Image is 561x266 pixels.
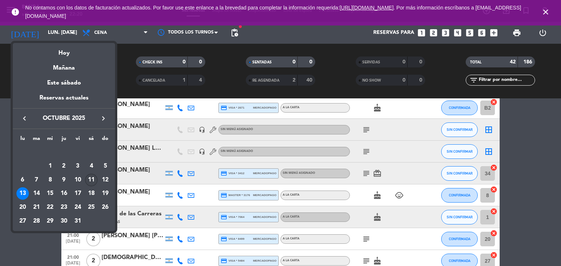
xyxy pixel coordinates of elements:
[85,159,99,173] td: 4 de octubre de 2025
[16,201,29,214] div: 20
[72,160,84,172] div: 3
[57,200,71,214] td: 23 de octubre de 2025
[13,43,115,58] div: Hoy
[71,200,85,214] td: 24 de octubre de 2025
[16,200,30,214] td: 20 de octubre de 2025
[85,134,99,146] th: sábado
[31,114,97,123] span: octubre 2025
[16,187,30,200] td: 13 de octubre de 2025
[57,214,71,228] td: 30 de octubre de 2025
[58,174,70,186] div: 9
[85,187,98,200] div: 18
[71,134,85,146] th: viernes
[44,160,56,172] div: 1
[58,160,70,172] div: 2
[58,201,70,214] div: 23
[30,215,43,227] div: 28
[30,174,43,186] div: 7
[16,215,29,227] div: 27
[16,173,30,187] td: 6 de octubre de 2025
[98,173,112,187] td: 12 de octubre de 2025
[99,114,108,123] i: keyboard_arrow_right
[98,200,112,214] td: 26 de octubre de 2025
[71,173,85,187] td: 10 de octubre de 2025
[85,187,99,200] td: 18 de octubre de 2025
[43,134,57,146] th: miércoles
[30,200,43,214] td: 21 de octubre de 2025
[57,187,71,200] td: 16 de octubre de 2025
[16,145,112,159] td: OCT.
[43,187,57,200] td: 15 de octubre de 2025
[57,173,71,187] td: 9 de octubre de 2025
[58,215,70,227] div: 30
[58,187,70,200] div: 16
[99,160,111,172] div: 5
[85,200,99,214] td: 25 de octubre de 2025
[30,187,43,200] div: 14
[20,114,29,123] i: keyboard_arrow_left
[43,214,57,228] td: 29 de octubre de 2025
[85,201,98,214] div: 25
[71,214,85,228] td: 31 de octubre de 2025
[43,173,57,187] td: 8 de octubre de 2025
[57,159,71,173] td: 2 de octubre de 2025
[18,114,31,123] button: keyboard_arrow_left
[44,215,56,227] div: 29
[85,173,99,187] td: 11 de octubre de 2025
[43,159,57,173] td: 1 de octubre de 2025
[72,174,84,186] div: 10
[98,159,112,173] td: 5 de octubre de 2025
[16,174,29,186] div: 6
[30,173,43,187] td: 7 de octubre de 2025
[30,214,43,228] td: 28 de octubre de 2025
[99,187,111,200] div: 19
[16,187,29,200] div: 13
[72,201,84,214] div: 24
[44,187,56,200] div: 15
[71,159,85,173] td: 3 de octubre de 2025
[16,214,30,228] td: 27 de octubre de 2025
[72,187,84,200] div: 17
[85,174,98,186] div: 11
[43,200,57,214] td: 22 de octubre de 2025
[57,134,71,146] th: jueves
[71,187,85,200] td: 17 de octubre de 2025
[30,187,43,200] td: 14 de octubre de 2025
[98,187,112,200] td: 19 de octubre de 2025
[97,114,110,123] button: keyboard_arrow_right
[44,174,56,186] div: 8
[99,201,111,214] div: 26
[30,201,43,214] div: 21
[98,134,112,146] th: domingo
[44,201,56,214] div: 22
[13,73,115,93] div: Este sábado
[13,58,115,73] div: Mañana
[13,93,115,108] div: Reservas actuales
[85,160,98,172] div: 4
[30,134,43,146] th: martes
[99,174,111,186] div: 12
[72,215,84,227] div: 31
[16,134,30,146] th: lunes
